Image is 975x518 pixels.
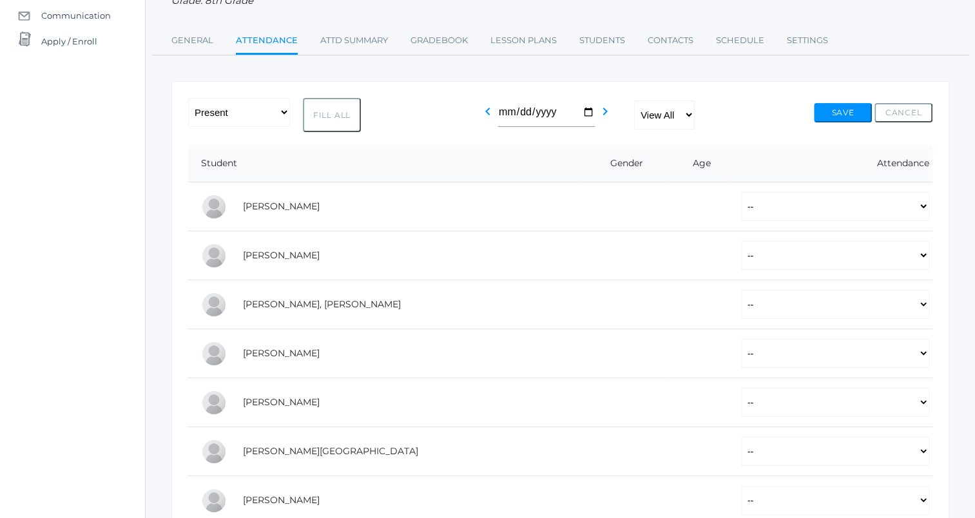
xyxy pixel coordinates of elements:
a: [PERSON_NAME][GEOGRAPHIC_DATA] [243,445,418,457]
a: Attendance [236,28,298,55]
th: Student [188,145,577,182]
a: Settings [787,28,828,53]
span: Communication [41,3,111,28]
div: Austin Hill [201,439,227,465]
a: General [171,28,213,53]
a: Schedule [716,28,764,53]
button: Cancel [874,103,932,122]
a: Lesson Plans [490,28,557,53]
i: chevron_right [597,104,613,119]
th: Attendance [728,145,932,182]
div: Presley Davenport [201,292,227,318]
a: chevron_right [597,110,613,122]
a: [PERSON_NAME] [243,396,320,408]
a: [PERSON_NAME] [243,200,320,212]
div: Pierce Brozek [201,194,227,220]
i: chevron_left [480,104,496,119]
a: [PERSON_NAME] [243,494,320,506]
th: Gender [577,145,666,182]
th: Age [666,145,728,182]
a: [PERSON_NAME] [243,249,320,261]
a: Contacts [648,28,693,53]
a: Students [579,28,625,53]
div: Rachel Hayton [201,390,227,416]
div: Eva Carr [201,243,227,269]
a: chevron_left [480,110,496,122]
a: [PERSON_NAME], [PERSON_NAME] [243,298,401,310]
div: LaRae Erner [201,341,227,367]
div: Marissa Myers [201,488,227,513]
span: Apply / Enroll [41,28,97,54]
a: Gradebook [410,28,468,53]
button: Save [814,103,872,122]
a: Attd Summary [320,28,388,53]
a: [PERSON_NAME] [243,347,320,359]
button: Fill All [303,98,361,132]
